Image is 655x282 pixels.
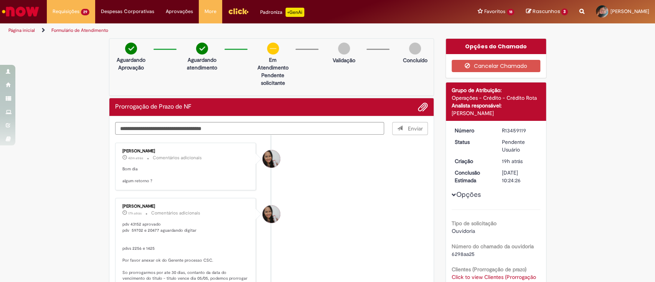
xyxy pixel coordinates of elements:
img: circle-minus.png [267,43,279,54]
textarea: Digite sua mensagem aqui... [115,122,384,135]
div: R13459119 [502,127,538,134]
b: Clientes (Prorrogação de prazo) [452,266,526,273]
p: Pendente solicitante [254,71,292,87]
span: Favoritos [484,8,505,15]
img: img-circle-grey.png [338,43,350,54]
span: 17h atrás [128,211,142,216]
dt: Conclusão Estimada [449,169,496,184]
img: ServiceNow [1,4,40,19]
b: Número do chamado da ouvidoria [452,243,534,250]
dt: Número [449,127,496,134]
time: 28/08/2025 18:09:29 [128,211,142,216]
div: [DATE] 10:24:26 [502,169,538,184]
p: Aguardando atendimento [183,56,221,71]
div: Pendente Usuário [502,138,538,153]
span: [PERSON_NAME] [610,8,649,15]
span: 3 [561,8,568,15]
span: Rascunhos [532,8,560,15]
button: Adicionar anexos [418,102,428,112]
p: Validação [333,56,355,64]
div: Operações - Crédito - Crédito Rota [452,94,540,102]
span: 6298aa25 [452,251,475,257]
button: Cancelar Chamado [452,60,540,72]
dt: Status [449,138,496,146]
span: 29 [81,9,89,15]
span: More [205,8,216,15]
p: +GenAi [285,8,304,17]
p: Concluído [403,56,427,64]
span: Ouvidoria [452,228,475,234]
dt: Criação [449,157,496,165]
div: Analista responsável: [452,102,540,109]
p: Bom dia algum retorno ? [122,166,250,184]
b: Tipo de solicitação [452,220,497,227]
div: [PERSON_NAME] [122,204,250,209]
span: 18 [507,9,515,15]
div: Valeria Maria Da Conceicao [262,150,280,168]
div: [PERSON_NAME] [452,109,540,117]
img: img-circle-grey.png [409,43,421,54]
div: Padroniza [260,8,304,17]
span: Requisições [53,8,79,15]
div: Grupo de Atribuição: [452,86,540,94]
ul: Trilhas de página [6,23,431,38]
div: 28/08/2025 16:24:23 [502,157,538,165]
span: Despesas Corporativas [101,8,154,15]
p: Em Atendimento [254,56,292,71]
h2: Prorrogação de Prazo de NF Histórico de tíquete [115,104,191,110]
div: Opções do Chamado [446,39,546,54]
time: 28/08/2025 16:24:23 [502,158,523,165]
span: Aprovações [166,8,193,15]
time: 29/08/2025 10:17:53 [128,156,143,160]
a: Página inicial [8,27,35,33]
small: Comentários adicionais [151,210,200,216]
span: 19h atrás [502,158,523,165]
span: 42m atrás [128,156,143,160]
a: Rascunhos [526,8,568,15]
img: check-circle-green.png [196,43,208,54]
img: check-circle-green.png [125,43,137,54]
a: Formulário de Atendimento [51,27,108,33]
div: Valeria Maria Da Conceicao [262,205,280,223]
small: Comentários adicionais [153,155,202,161]
div: [PERSON_NAME] [122,149,250,153]
p: Aguardando Aprovação [112,56,150,71]
img: click_logo_yellow_360x200.png [228,5,249,17]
